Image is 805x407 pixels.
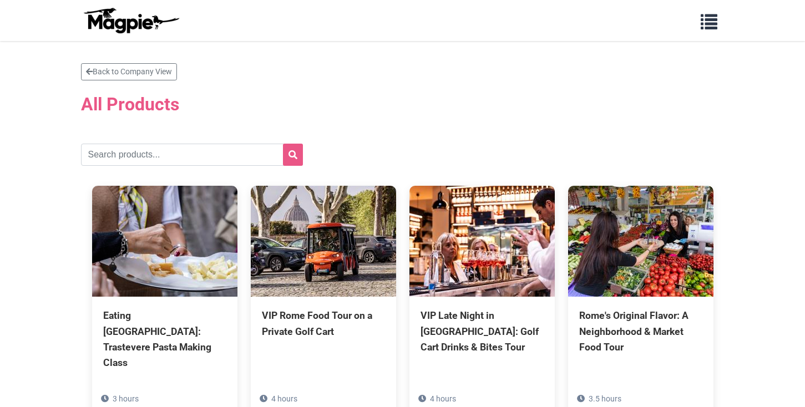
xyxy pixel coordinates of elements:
[568,186,713,297] img: Rome's Original Flavor: A Neighborhood & Market Food Tour
[81,87,725,121] h2: All Products
[579,308,702,354] div: Rome's Original Flavor: A Neighborhood & Market Food Tour
[92,186,237,297] img: Eating Rome: Trastevere Pasta Making Class
[103,308,226,370] div: Eating [GEOGRAPHIC_DATA]: Trastevere Pasta Making Class
[568,186,713,404] a: Rome's Original Flavor: A Neighborhood & Market Food Tour 3.5 hours
[251,186,396,389] a: VIP Rome Food Tour on a Private Golf Cart 4 hours
[251,186,396,297] img: VIP Rome Food Tour on a Private Golf Cart
[81,144,303,166] input: Search products...
[409,186,555,404] a: VIP Late Night in [GEOGRAPHIC_DATA]: Golf Cart Drinks & Bites Tour 4 hours
[409,186,555,297] img: VIP Late Night in Rome: Golf Cart Drinks & Bites Tour
[421,308,544,354] div: VIP Late Night in [GEOGRAPHIC_DATA]: Golf Cart Drinks & Bites Tour
[430,394,456,403] span: 4 hours
[262,308,385,339] div: VIP Rome Food Tour on a Private Golf Cart
[113,394,139,403] span: 3 hours
[271,394,297,403] span: 4 hours
[81,7,181,34] img: logo-ab69f6fb50320c5b225c76a69d11143b.png
[589,394,621,403] span: 3.5 hours
[81,63,177,80] a: Back to Company View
